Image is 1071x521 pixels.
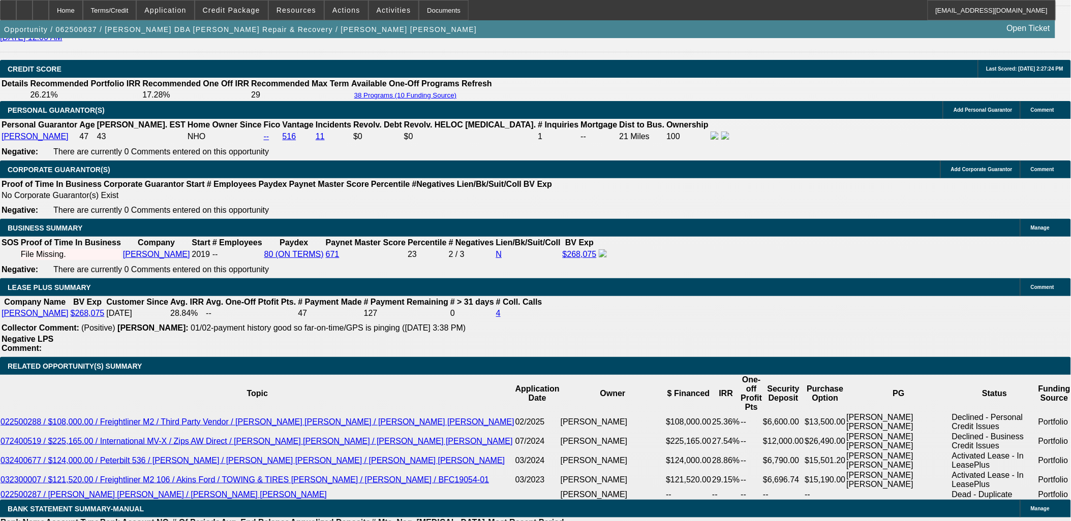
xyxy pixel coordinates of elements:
b: # Employees [207,180,257,188]
b: Lien/Bk/Suit/Coll [496,238,561,247]
td: 25.36% [712,412,740,432]
span: (Positive) [81,323,115,332]
b: Collector Comment: [2,323,79,332]
td: Dead - Duplicate [952,490,1038,500]
span: Comment [1031,167,1054,172]
b: BV Exp [565,238,594,247]
td: -- [762,490,804,500]
b: Paydex [280,238,308,247]
th: Proof of Time In Business [1,179,102,189]
span: BUSINESS SUMMARY [8,224,82,232]
td: $108,000.00 [665,412,712,432]
th: Details [1,79,28,89]
th: Funding Source [1038,375,1071,412]
span: 01/02-payment history good so far-on-time/GPS is pinging ([DATE] 3:38 PM) [191,323,466,332]
td: $124,000.00 [665,451,712,470]
b: Percentile [408,238,446,247]
td: -- [741,432,763,451]
a: 516 [283,132,296,141]
b: Paydex [259,180,287,188]
a: 4 [496,309,501,317]
b: # Payment Made [298,298,361,306]
td: $6,600.00 [762,412,804,432]
td: 29 [251,90,350,100]
td: [PERSON_NAME] [PERSON_NAME] [846,470,952,490]
td: -- [741,490,763,500]
td: Portfolio [1038,432,1071,451]
span: Manage [1031,225,1050,231]
td: 127 [363,308,449,318]
th: SOS [1,238,19,248]
img: facebook-icon.png [711,132,719,140]
span: -- [212,250,218,258]
td: 0 [450,308,495,318]
th: Owner [560,375,665,412]
td: $225,165.00 [665,432,712,451]
td: Portfolio [1038,490,1071,500]
td: Declined - Personal Credit Issues [952,412,1038,432]
b: Incidents [316,120,351,129]
b: BV Exp [73,298,102,306]
b: Age [79,120,95,129]
a: [PERSON_NAME] [2,132,69,141]
span: CORPORATE GUARANTOR(S) [8,166,110,174]
a: 022500287 / [PERSON_NAME] [PERSON_NAME] / [PERSON_NAME] [PERSON_NAME] [1,490,327,499]
b: Vantage [283,120,314,129]
td: -- [712,490,740,500]
b: # Negatives [449,238,494,247]
b: Company Name [4,298,66,306]
b: Dist to Bus. [620,120,665,129]
a: 032400677 / $124,000.00 / Peterbilt 536 / [PERSON_NAME] / [PERSON_NAME] [PERSON_NAME] / [PERSON_N... [1,456,505,465]
td: -- [580,131,618,142]
td: 02/2025 [515,412,560,432]
td: Declined - Business Credit Issues [952,432,1038,451]
td: 1 [537,131,579,142]
span: Add Corporate Guarantor [951,167,1013,172]
b: Negative LPS Comment: [2,335,53,352]
b: Home Owner Since [188,120,262,129]
b: Negative: [2,265,38,274]
td: -- [205,308,296,318]
td: NHO [187,131,262,142]
span: CREDIT SCORE [8,65,62,73]
td: $121,520.00 [665,470,712,490]
span: Comment [1031,107,1054,113]
a: 072400519 / $225,165.00 / International MV-X / Zips AW Direct / [PERSON_NAME] [PERSON_NAME] / [PE... [1,437,513,445]
a: -- [264,132,269,141]
td: 17.28% [142,90,250,100]
th: Recommended Portfolio IRR [29,79,141,89]
b: Revolv. Debt [353,120,402,129]
th: $ Financed [665,375,712,412]
td: $13,500.00 [804,412,846,432]
th: Security Deposit [762,375,804,412]
td: 47 [79,131,95,142]
td: No Corporate Guarantor(s) Exist [1,190,557,201]
span: Actions [332,6,360,14]
b: Company [138,238,175,247]
span: Add Personal Guarantor [954,107,1013,113]
span: There are currently 0 Comments entered on this opportunity [53,206,269,214]
button: 38 Programs (10 Funding Source) [351,91,460,100]
td: [PERSON_NAME] [560,470,665,490]
b: # Employees [212,238,262,247]
td: Portfolio [1038,470,1071,490]
td: [PERSON_NAME] [PERSON_NAME] [846,451,952,470]
a: 80 (ON TERMS) [264,250,324,258]
td: Activated Lease - In LeasePlus [952,451,1038,470]
th: Recommended Max Term [251,79,350,89]
a: [PERSON_NAME] [2,309,69,317]
b: Start [186,180,204,188]
td: 29.15% [712,470,740,490]
b: Paynet Master Score [289,180,369,188]
td: 100 [666,131,709,142]
img: facebook-icon.png [599,249,607,257]
b: Percentile [371,180,410,188]
b: Customer Since [106,298,168,306]
th: Purchase Option [804,375,846,412]
td: Activated Lease - In LeasePlus [952,470,1038,490]
span: Resources [277,6,316,14]
td: $6,790.00 [762,451,804,470]
td: [PERSON_NAME] [PERSON_NAME] [846,412,952,432]
th: Available One-Off Programs [351,79,461,89]
b: Paynet Master Score [326,238,406,247]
